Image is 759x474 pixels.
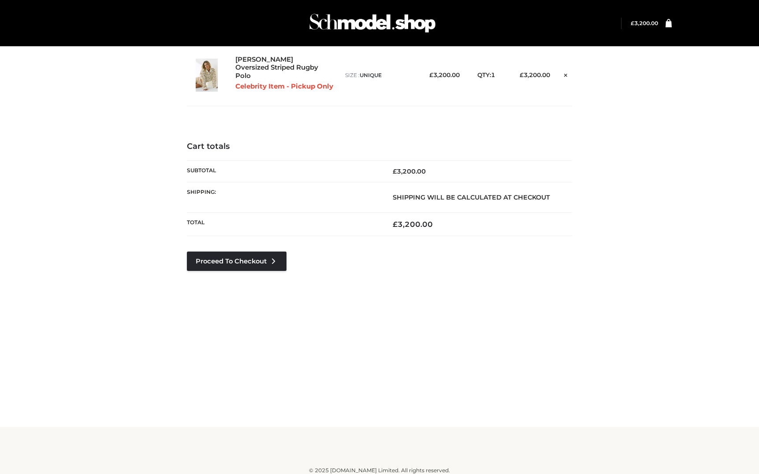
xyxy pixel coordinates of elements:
[631,20,658,26] a: £3,200.00
[187,182,379,212] th: Shipping:
[393,167,426,175] bdi: 3,200.00
[429,71,433,78] span: £
[187,213,379,236] th: Total
[469,70,511,80] div: QTY: 1
[520,71,550,78] bdi: 3,200.00
[393,220,433,229] bdi: 3,200.00
[187,142,572,152] h4: Cart totals
[559,68,572,80] a: Remove this item
[187,160,379,182] th: Subtotal
[187,252,286,271] a: Proceed to Checkout
[631,20,634,26] span: £
[520,71,524,78] span: £
[393,167,397,175] span: £
[429,71,460,78] bdi: 3,200.00
[393,193,550,201] strong: Shipping will be calculated at checkout
[306,6,439,41] img: Schmodel Admin 964
[235,56,326,80] a: [PERSON_NAME] Oversized Striped Rugby Polo
[631,20,658,26] bdi: 3,200.00
[345,71,420,79] p: size :
[235,82,336,91] p: Celebrity Item - Pickup Only
[393,220,398,229] span: £
[360,72,382,78] span: UNIQUE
